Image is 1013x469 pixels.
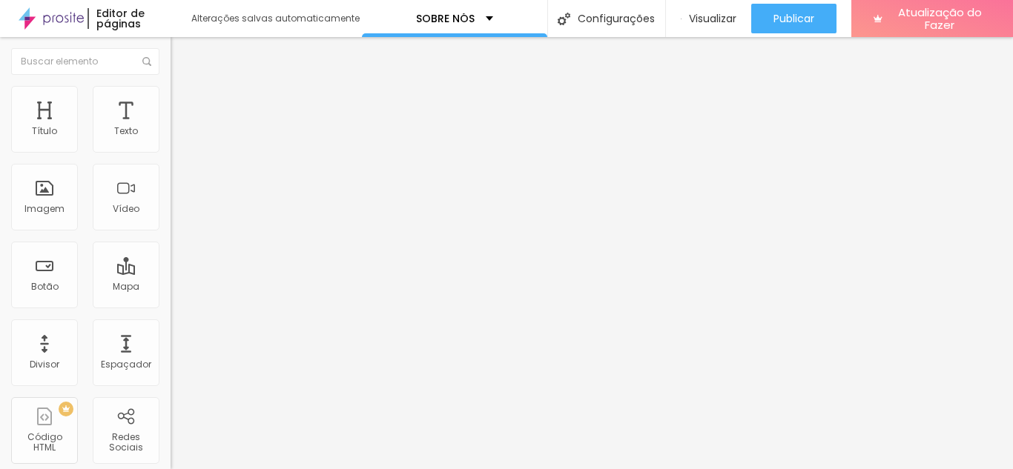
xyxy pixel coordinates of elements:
[578,11,655,26] font: Configurações
[109,430,143,453] font: Redes Sociais
[773,11,814,26] font: Publicar
[113,202,139,215] font: Vídeo
[11,48,159,75] input: Buscar elemento
[32,124,57,137] font: Título
[751,4,837,33] button: Publicar
[689,11,736,26] font: Visualizar
[96,6,145,31] font: Editor de páginas
[191,12,360,24] font: Alterações salvas automaticamente
[24,202,65,215] font: Imagem
[171,37,1013,469] iframe: Editor
[114,124,138,137] font: Texto
[898,4,982,33] font: Atualização do Fazer
[101,358,151,370] font: Espaçador
[27,430,62,453] font: Código HTML
[416,11,475,26] font: SOBRE NÓS
[558,13,570,25] img: Ícone
[30,358,59,370] font: Divisor
[666,4,751,33] button: Visualizar
[113,280,139,293] font: Mapa
[142,57,151,66] img: Ícone
[31,280,59,293] font: Botão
